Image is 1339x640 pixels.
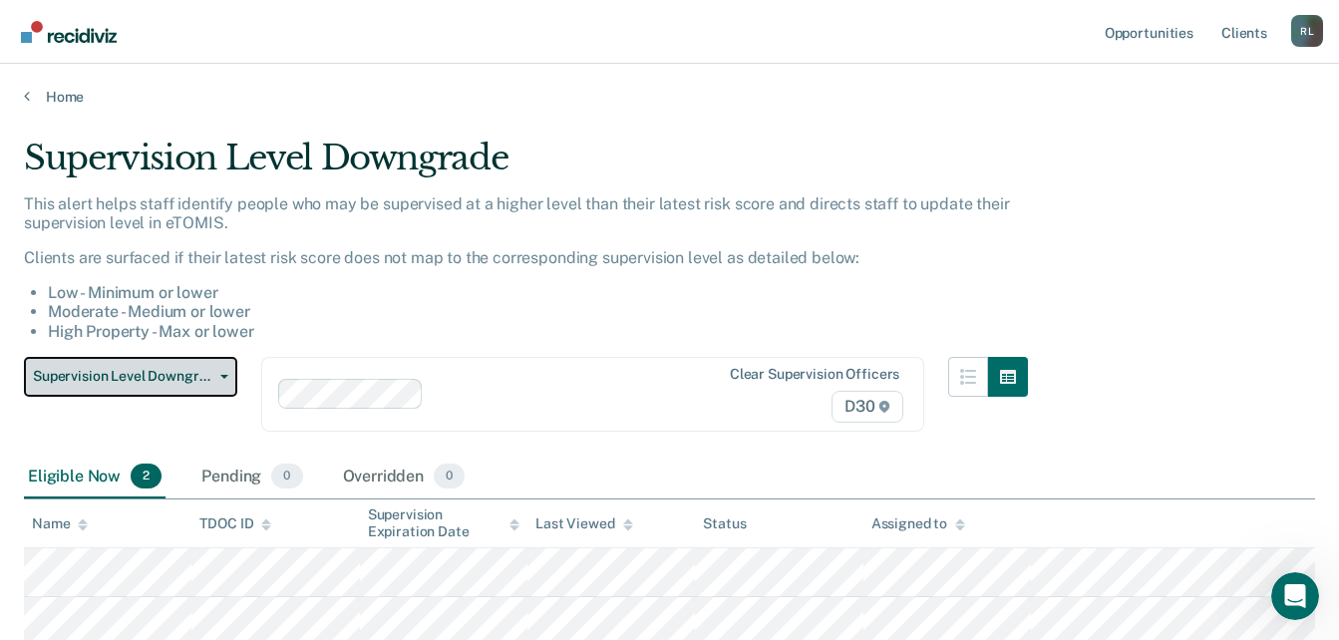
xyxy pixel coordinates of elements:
p: Clients are surfaced if their latest risk score does not map to the corresponding supervision lev... [24,248,1028,267]
span: 0 [271,464,302,489]
span: 2 [131,464,162,489]
div: Last Viewed [535,515,632,532]
li: Moderate - Medium or lower [48,302,1028,321]
div: R L [1291,15,1323,47]
button: Profile dropdown button [1291,15,1323,47]
div: Supervision Level Downgrade [24,138,1028,194]
div: Eligible Now2 [24,456,166,499]
div: Overridden0 [339,456,470,499]
span: D30 [832,391,903,423]
li: Low - Minimum or lower [48,283,1028,302]
span: 0 [434,464,465,489]
div: Assigned to [871,515,965,532]
div: TDOC ID [199,515,271,532]
button: Supervision Level Downgrade [24,357,237,397]
iframe: Intercom live chat [1271,572,1319,620]
img: Recidiviz [21,21,117,43]
a: Home [24,88,1315,106]
div: Status [703,515,746,532]
p: This alert helps staff identify people who may be supervised at a higher level than their latest ... [24,194,1028,232]
div: Name [32,515,88,532]
span: Supervision Level Downgrade [33,368,212,385]
div: Clear supervision officers [730,366,899,383]
div: Supervision Expiration Date [368,506,519,540]
li: High Property - Max or lower [48,322,1028,341]
div: Pending0 [197,456,306,499]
